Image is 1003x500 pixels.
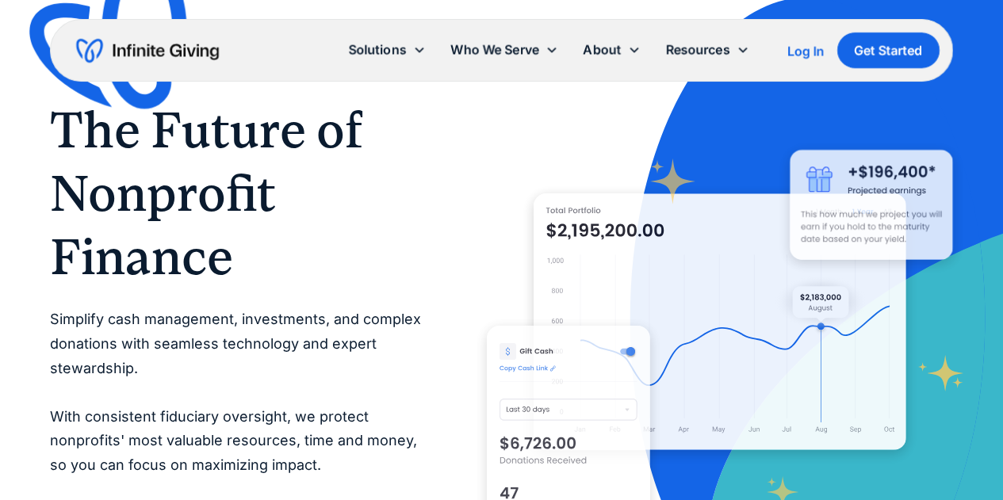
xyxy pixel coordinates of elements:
div: Who We Serve [451,39,539,60]
div: Solutions [349,39,407,60]
img: fundraising star [918,355,965,391]
a: Log In [787,41,825,60]
p: Simplify cash management, investments, and complex donations with seamless technology and expert ... [50,307,423,477]
img: nonprofit donation platform [534,193,906,451]
div: Resources [653,32,762,67]
div: Solutions [336,32,438,67]
a: home [76,38,219,63]
div: About [571,32,653,67]
a: Get Started [837,32,940,68]
div: Log In [787,44,825,57]
div: Resources [666,39,730,60]
div: Who We Serve [438,32,571,67]
div: About [584,39,622,60]
h1: The Future of Nonprofit Finance [50,98,423,288]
